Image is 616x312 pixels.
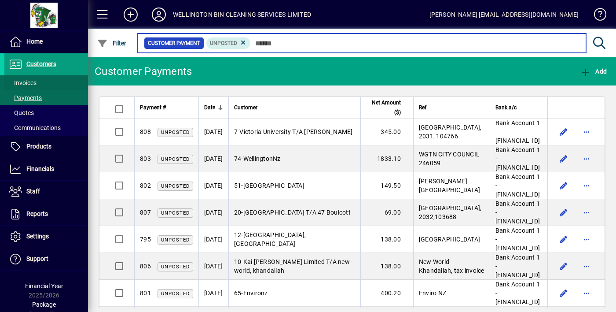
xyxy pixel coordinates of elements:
[234,290,242,297] span: 65
[578,63,609,79] button: Add
[4,90,88,105] a: Payments
[360,172,413,199] td: 149.50
[228,172,360,199] td: -
[495,227,540,252] span: Bank Account 1 - [FINANCIAL_ID]
[419,103,484,112] div: Ref
[228,226,360,253] td: -
[234,128,238,135] span: 7
[360,226,413,253] td: 138.00
[198,199,228,226] td: [DATE]
[9,109,34,116] span: Quotes
[234,209,242,216] span: 20
[495,103,517,112] span: Bank a/c
[140,103,166,112] span: Payment #
[243,290,268,297] span: Environz
[429,7,579,22] div: [PERSON_NAME] [EMAIL_ADDRESS][DOMAIN_NAME]
[228,199,360,226] td: -
[198,119,228,145] td: [DATE]
[206,37,251,49] mat-chip: Customer Payment Status: Unposted
[360,280,413,307] td: 400.20
[4,248,88,270] a: Support
[579,205,594,219] button: More options
[198,253,228,280] td: [DATE]
[4,136,88,158] a: Products
[145,7,173,22] button: Profile
[161,183,190,189] span: Unposted
[198,172,228,199] td: [DATE]
[234,103,257,112] span: Customer
[495,146,540,171] span: Bank Account 1 - [FINANCIAL_ID]
[117,7,145,22] button: Add
[140,209,151,216] span: 807
[419,258,484,274] span: New World Khandallah, tax invoice
[228,145,360,172] td: -
[228,119,360,145] td: -
[419,236,480,243] span: [GEOGRAPHIC_DATA]
[161,291,190,297] span: Unposted
[243,182,304,189] span: [GEOGRAPHIC_DATA]
[95,35,129,51] button: Filter
[579,178,594,193] button: More options
[239,128,352,135] span: Victoria University T/A [PERSON_NAME]
[580,68,607,75] span: Add
[161,237,190,243] span: Unposted
[495,281,540,305] span: Bank Account 1 - [FINANCIAL_ID]
[9,79,37,86] span: Invoices
[419,204,482,220] span: [GEOGRAPHIC_DATA], 2032,103688
[32,301,56,308] span: Package
[140,182,151,189] span: 802
[198,280,228,307] td: [DATE]
[557,152,571,166] button: Edit
[204,103,223,112] div: Date
[25,282,63,290] span: Financial Year
[495,254,540,279] span: Bank Account 1 - [FINANCIAL_ID]
[198,226,228,253] td: [DATE]
[495,173,540,198] span: Bank Account 1 - [FINANCIAL_ID]
[557,125,571,139] button: Edit
[360,119,413,145] td: 345.00
[210,40,237,46] span: Unposted
[495,103,542,112] div: Bank a/c
[360,199,413,226] td: 69.00
[228,253,360,280] td: -
[4,31,88,53] a: Home
[234,231,306,247] span: [GEOGRAPHIC_DATA], [GEOGRAPHIC_DATA]
[234,258,242,265] span: 10
[161,264,190,270] span: Unposted
[9,124,61,131] span: Communications
[419,178,480,193] span: [PERSON_NAME][GEOGRAPHIC_DATA]
[419,124,482,140] span: [GEOGRAPHIC_DATA], 2031, 104766
[26,233,49,240] span: Settings
[4,105,88,120] a: Quotes
[161,210,190,216] span: Unposted
[26,188,40,195] span: Staff
[97,40,127,47] span: Filter
[26,38,43,45] span: Home
[234,155,242,162] span: 74
[557,205,571,219] button: Edit
[579,232,594,246] button: More options
[140,128,151,135] span: 808
[234,258,350,274] span: Kai [PERSON_NAME] Limited T/A new world, khandallah
[366,98,409,117] div: Net Amount ($)
[198,145,228,172] td: [DATE]
[140,290,151,297] span: 801
[95,64,192,78] div: Customer Payments
[4,120,88,135] a: Communications
[557,286,571,300] button: Edit
[26,143,51,150] span: Products
[204,103,215,112] span: Date
[419,103,426,112] span: Ref
[4,226,88,248] a: Settings
[243,155,281,162] span: WellingtonNz
[26,165,54,172] span: Financials
[243,209,351,216] span: [GEOGRAPHIC_DATA] T/A 47 Boulcott
[140,263,151,270] span: 806
[557,178,571,193] button: Edit
[557,232,571,246] button: Edit
[234,182,242,189] span: 51
[9,94,42,101] span: Payments
[4,181,88,203] a: Staff
[4,203,88,225] a: Reports
[148,39,200,48] span: Customer Payment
